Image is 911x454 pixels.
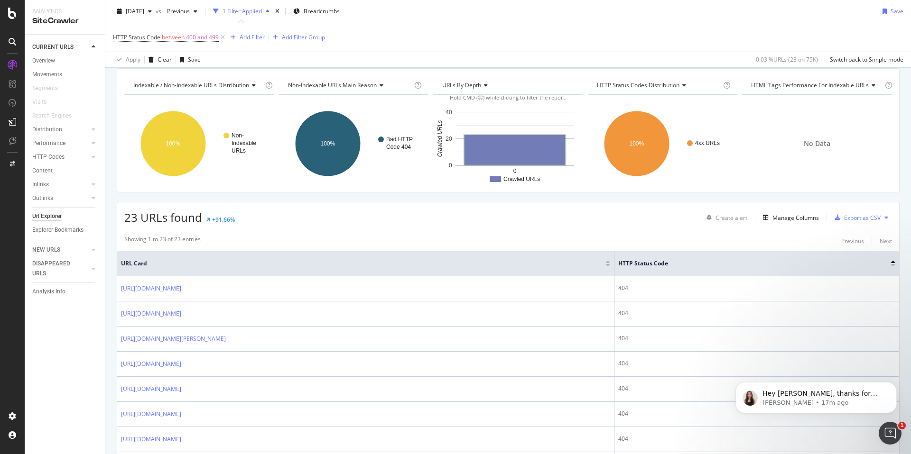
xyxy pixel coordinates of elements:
div: 404 [618,334,895,343]
text: Crawled URLs [503,176,540,182]
text: 20 [446,136,452,142]
div: +91.66% [212,216,235,224]
text: 0 [449,162,452,169]
div: Inlinks [32,180,49,190]
h4: HTTP Status Codes Distribution [595,78,722,93]
div: 404 [618,384,895,393]
svg: A chart. [279,102,428,185]
div: Explorer Bookmarks [32,225,84,235]
a: [URL][DOMAIN_NAME] [121,359,181,369]
a: HTTP Codes [32,152,89,162]
div: Segments [32,83,58,93]
a: Inlinks [32,180,89,190]
a: CURRENT URLS [32,42,89,52]
div: Visits [32,97,46,107]
a: Explorer Bookmarks [32,225,98,235]
div: Manage Columns [772,214,819,222]
a: Search Engines [32,111,81,121]
a: Url Explorer [32,211,98,221]
span: Non-Indexable URLs Main Reason [288,81,377,89]
span: 400 and 499 [186,31,219,44]
text: 4xx URLs [695,140,720,146]
div: Performance [32,138,65,148]
div: Next [880,237,892,245]
svg: A chart. [124,102,273,185]
button: Next [880,235,892,246]
span: No Data [804,139,830,148]
text: 0 [513,168,517,174]
div: Save [188,55,201,64]
a: NEW URLS [32,245,89,255]
span: HTTP Status Code [113,33,160,41]
div: Analysis Info [32,287,65,297]
a: Overview [32,56,98,66]
span: Previous [163,7,190,15]
svg: A chart. [433,102,582,185]
div: SiteCrawler [32,16,97,27]
text: 100% [629,140,644,147]
a: Analysis Info [32,287,98,297]
button: Previous [163,4,201,19]
div: Clear [158,55,172,64]
text: 40 [446,109,452,116]
div: 0.03 % URLs ( 23 on 75K ) [756,55,818,64]
a: Content [32,166,98,176]
h4: URLs by Depth [440,78,575,93]
div: NEW URLS [32,245,60,255]
button: 1 Filter Applied [209,4,273,19]
iframe: Intercom live chat [879,422,902,445]
span: Breadcrumbs [304,7,340,15]
span: HTTP Status Codes Distribution [597,81,679,89]
button: Add Filter Group [269,32,325,43]
div: Distribution [32,125,62,135]
div: Search Engines [32,111,72,121]
button: Export as CSV [831,210,881,225]
span: URL Card [121,259,603,268]
div: Analytics [32,8,97,16]
button: Previous [841,235,864,246]
div: 1 Filter Applied [223,7,262,15]
div: DISAPPEARED URLS [32,259,80,279]
a: [URL][DOMAIN_NAME] [121,284,181,293]
div: 404 [618,435,895,443]
text: URLs [232,147,246,154]
span: HTTP Status Code [618,259,876,268]
a: Segments [32,83,67,93]
a: [URL][DOMAIN_NAME] [121,309,181,318]
text: Code 404 [386,144,411,150]
text: Bad HTTP [386,136,413,143]
div: Movements [32,70,62,80]
button: Save [879,4,903,19]
div: Add Filter [240,33,265,41]
svg: A chart. [588,102,736,185]
a: Visits [32,97,56,107]
button: Switch back to Simple mode [826,52,903,67]
div: Add Filter Group [282,33,325,41]
span: URLs by Depth [442,81,481,89]
a: DISAPPEARED URLS [32,259,89,279]
div: Create alert [716,214,747,222]
span: 23 URLs found [124,209,202,225]
button: Add Filter [227,32,265,43]
span: Indexable / Non-Indexable URLs distribution [133,81,249,89]
span: 1 [898,422,906,429]
span: vs [156,7,163,15]
h4: HTML Tags Performance for Indexable URLs [749,78,883,93]
a: Movements [32,70,98,80]
a: [URL][DOMAIN_NAME] [121,384,181,394]
div: Save [891,7,903,15]
button: Apply [113,52,140,67]
a: [URL][DOMAIN_NAME][PERSON_NAME] [121,334,226,344]
text: 100% [320,140,335,147]
button: Clear [145,52,172,67]
div: CURRENT URLS [32,42,74,52]
a: Outlinks [32,193,89,203]
a: [URL][DOMAIN_NAME] [121,409,181,419]
text: Indexable [232,140,256,146]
